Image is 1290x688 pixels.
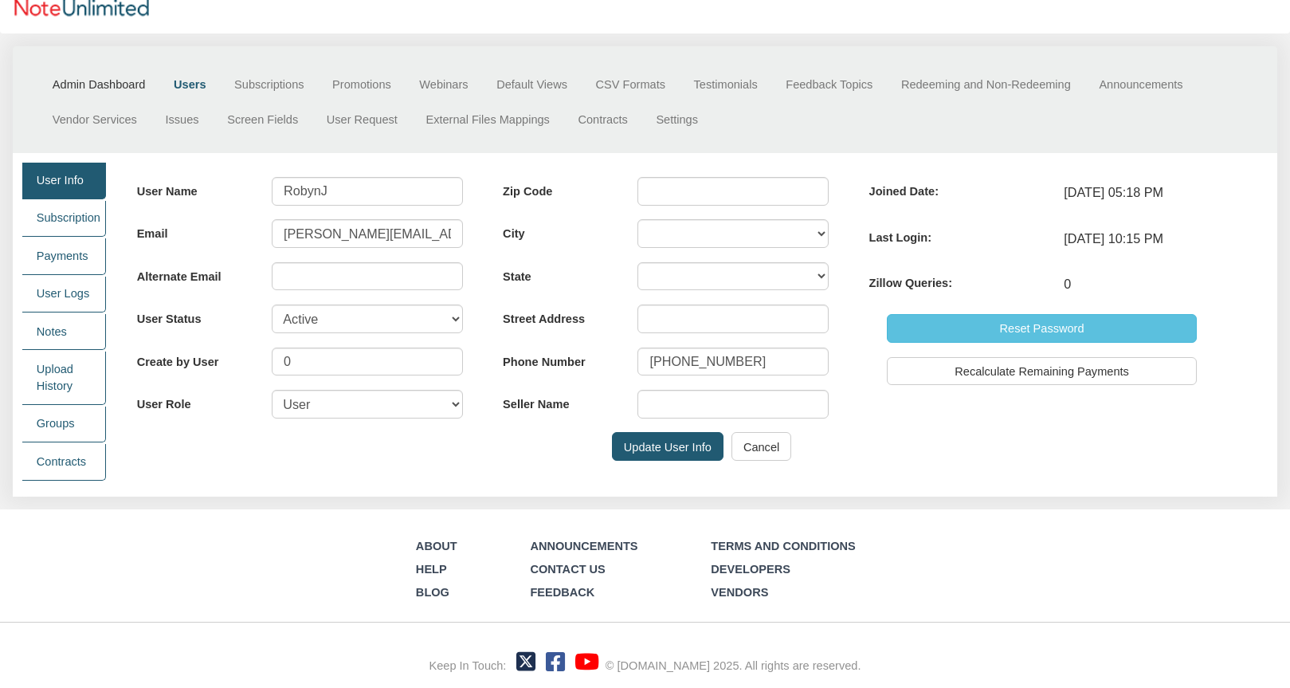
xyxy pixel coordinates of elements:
a: Contact Us [530,563,605,576]
a: Subscription [22,201,106,237]
a: Groups [22,407,106,442]
a: Announcements [530,540,637,552]
a: Feedback [530,586,594,599]
label: State [503,262,623,285]
a: Promotions [318,68,405,103]
a: CSV Formats [582,68,680,103]
label: User Name [137,177,257,200]
a: User Info [22,163,106,199]
div: Keep In Touch: [429,658,507,674]
label: Create by User [137,348,257,371]
div: [DATE] 10:15 PM [1050,222,1231,254]
label: Joined Date: [869,177,1050,200]
div: © [DOMAIN_NAME] 2025. All rights are reserved. [606,658,861,674]
a: Default Views [482,68,581,103]
a: User Request [312,102,412,137]
a: Testimonials [680,68,772,103]
a: Webinars [406,68,483,103]
label: User Status [137,305,257,328]
a: Help [416,563,447,576]
label: User Role [137,390,257,413]
a: Admin Dashboard [38,68,159,103]
a: Announcements [1085,68,1198,103]
a: Terms and Conditions [711,540,856,552]
a: Blog [416,586,449,599]
label: Zip Code [503,177,623,200]
label: City [503,219,623,242]
a: Issues [151,102,214,137]
a: About [416,540,457,552]
label: Phone Number [503,348,623,371]
a: Contracts [22,444,106,480]
a: Redeeming and Non-Redeeming [887,68,1085,103]
div: 0 [1050,269,1231,301]
input: Recalculate Remaining Payments [887,357,1196,386]
a: Payments [22,238,106,274]
a: Screen Fields [213,102,312,137]
input: Cancel [731,432,792,461]
a: Vendor Services [38,102,151,137]
a: Settings [642,102,712,137]
input: Reset Password [887,314,1196,343]
a: Subscriptions [220,68,318,103]
label: Seller Name [503,390,623,413]
a: Feedback Topics [771,68,887,103]
div: [DATE] 05:18 PM [1050,177,1231,209]
a: User Logs [22,277,106,313]
a: Developers [711,563,790,576]
input: Update User Info [612,432,724,461]
a: Upload History [22,352,106,404]
label: Zillow Queries: [869,269,1050,292]
label: Street Address [503,305,623,328]
label: Alternate Email [137,262,257,285]
a: External Files Mappings [412,102,564,137]
label: Email [137,219,257,242]
a: Vendors [711,586,768,599]
a: Users [159,68,220,103]
a: Notes [22,314,106,350]
a: Contracts [564,102,642,137]
label: Last Login: [869,222,1050,246]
